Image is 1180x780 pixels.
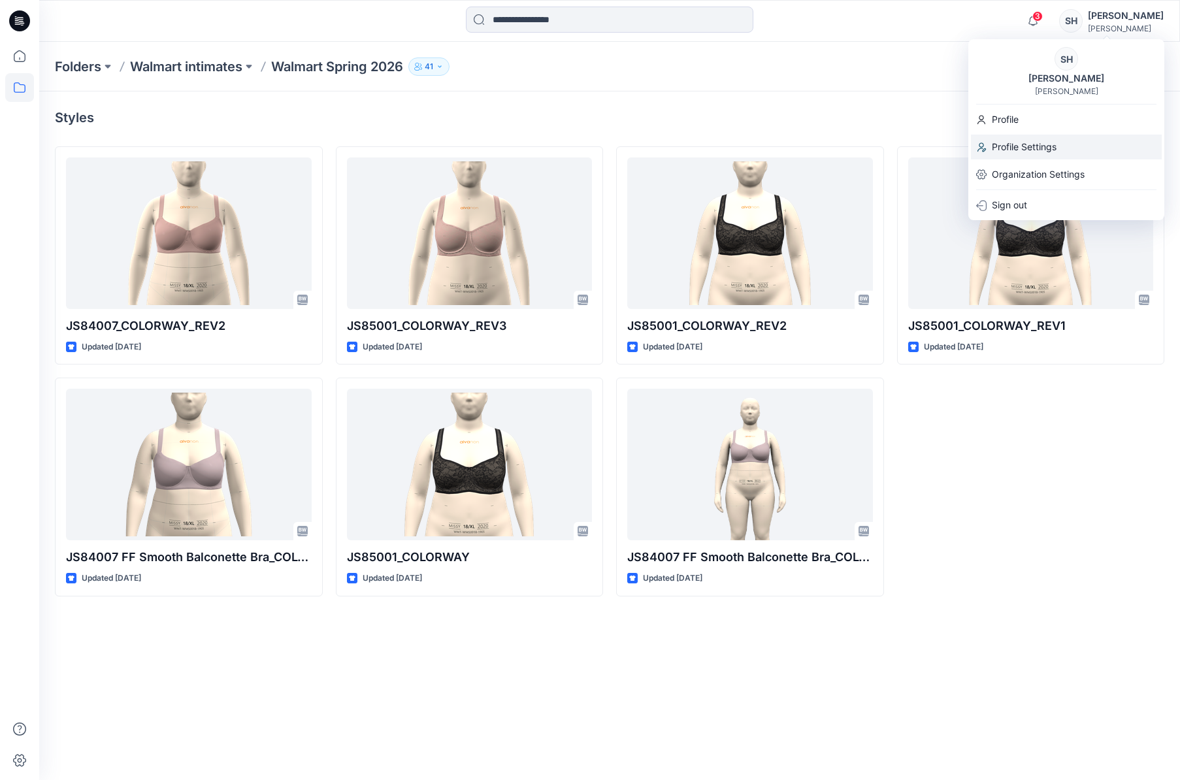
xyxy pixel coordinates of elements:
p: JS84007_COLORWAY_REV2 [66,317,312,335]
div: [PERSON_NAME] [1088,8,1164,24]
a: JS85001_COLORWAY_REV1 [908,157,1154,309]
p: Profile Settings [992,135,1057,159]
a: JS85001_COLORWAY_REV3 [347,157,593,309]
a: Profile [968,107,1164,132]
p: Updated [DATE] [82,340,141,354]
div: SH [1059,9,1083,33]
p: Updated [DATE] [82,572,141,585]
p: Walmart Spring 2026 [271,57,403,76]
p: 41 [425,59,433,74]
p: JS85001_COLORWAY_REV3 [347,317,593,335]
a: Folders [55,57,101,76]
a: Organization Settings [968,162,1164,187]
a: JS84007 FF Smooth Balconette Bra_COLORWAY [627,389,873,540]
a: JS85001_COLORWAY_REV2 [627,157,873,309]
p: Updated [DATE] [924,340,983,354]
button: 41 [408,57,450,76]
div: [PERSON_NAME] [1035,86,1098,96]
a: JS84007 FF Smooth Balconette Bra_COLORWAY_REV 01 [66,389,312,540]
p: Updated [DATE] [643,572,702,585]
a: Profile Settings [968,135,1164,159]
p: Updated [DATE] [643,340,702,354]
p: Profile [992,107,1019,132]
p: JS85001_COLORWAY [347,548,593,566]
div: [PERSON_NAME] [1088,24,1164,33]
p: JS85001_COLORWAY_REV2 [627,317,873,335]
span: 3 [1032,11,1043,22]
a: JS84007_COLORWAY_REV2 [66,157,312,309]
h4: Styles [55,110,94,125]
div: [PERSON_NAME] [1021,71,1112,86]
a: JS85001_COLORWAY [347,389,593,540]
p: Updated [DATE] [363,572,422,585]
p: JS85001_COLORWAY_REV1 [908,317,1154,335]
a: Walmart intimates [130,57,242,76]
p: Updated [DATE] [363,340,422,354]
p: Organization Settings [992,162,1085,187]
p: Sign out [992,193,1027,218]
p: JS84007 FF Smooth Balconette Bra_COLORWAY [627,548,873,566]
p: JS84007 FF Smooth Balconette Bra_COLORWAY_REV 01 [66,548,312,566]
div: SH [1055,47,1078,71]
